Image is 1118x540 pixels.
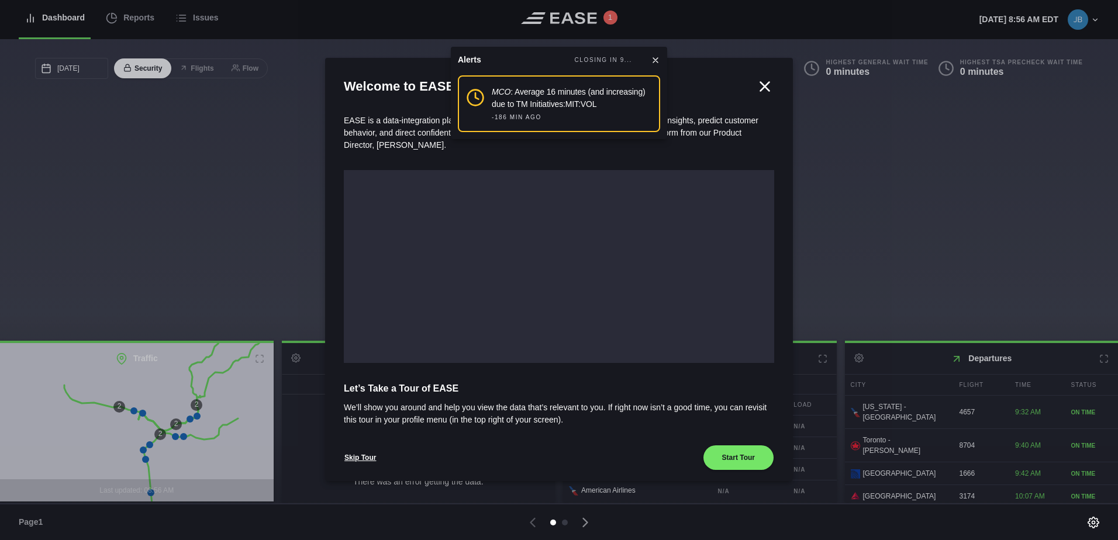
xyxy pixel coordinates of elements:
[344,77,755,96] h2: Welcome to EASE!
[703,445,774,470] button: Start Tour
[492,87,510,96] em: MCO
[344,116,758,150] span: EASE is a data-integration platform for real-time operational responses. Collect key data insight...
[344,445,377,470] button: Skip Tour
[575,56,632,65] div: CLOSING IN 9...
[344,382,774,396] span: Let’s Take a Tour of EASE
[344,401,774,426] span: We’ll show you around and help you view the data that’s relevant to you. If right now isn’t a goo...
[492,113,541,122] div: -186 MIN AGO
[344,170,774,363] iframe: onboarding
[492,86,652,110] div: : Average 16 minutes (and increasing) due to TM Initiatives:MIT:VOL
[458,54,481,66] div: Alerts
[19,516,48,528] span: Page 1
